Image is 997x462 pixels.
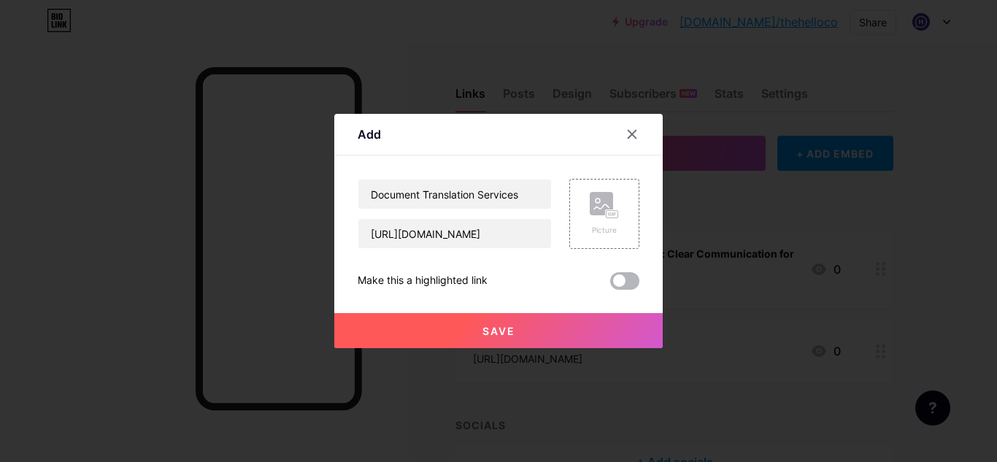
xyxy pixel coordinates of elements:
[590,225,619,236] div: Picture
[358,219,551,248] input: URL
[482,325,515,337] span: Save
[358,126,381,143] div: Add
[358,272,488,290] div: Make this a highlighted link
[334,313,663,348] button: Save
[358,180,551,209] input: Title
